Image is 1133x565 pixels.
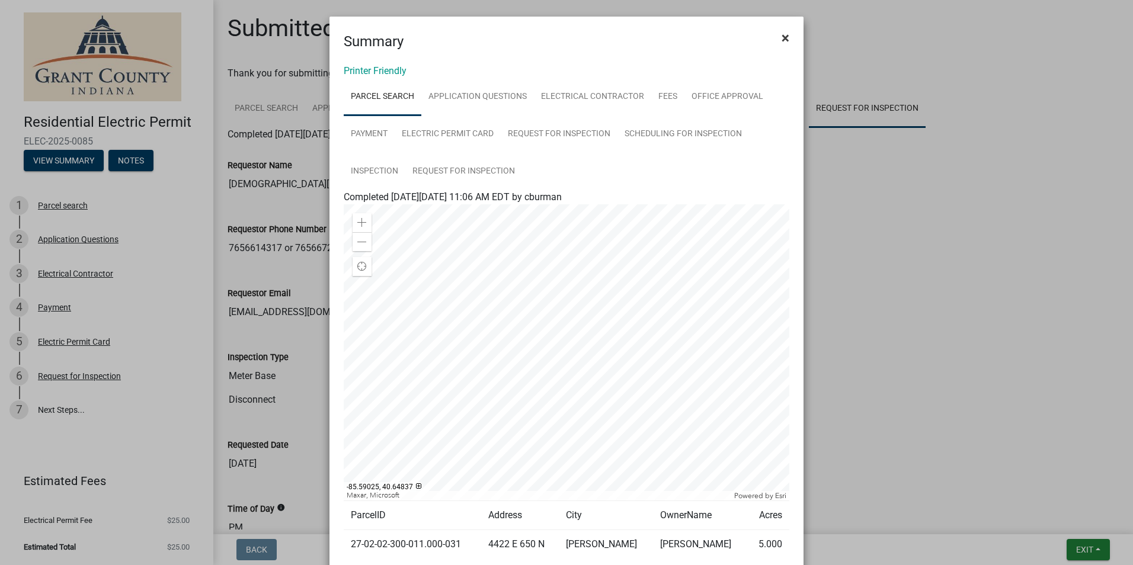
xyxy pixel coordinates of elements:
div: Find my location [353,257,372,276]
a: Electrical Contractor [534,78,651,116]
td: 4422 E 650 N [481,530,559,559]
a: Request for Inspection [405,153,522,191]
div: Zoom out [353,232,372,251]
td: [PERSON_NAME] [653,530,747,559]
a: Inspection [344,153,405,191]
div: Zoom in [353,213,372,232]
div: Maxar, Microsoft [344,491,731,500]
a: Printer Friendly [344,65,407,76]
td: ParcelID [344,501,481,530]
td: [PERSON_NAME] [559,530,653,559]
h4: Summary [344,31,404,52]
td: 5.000 [747,530,789,559]
td: City [559,501,653,530]
a: Office Approval [684,78,770,116]
a: Electric Permit Card [395,115,501,153]
a: Parcel search [344,78,421,116]
td: OwnerName [653,501,747,530]
td: 27-02-02-300-011.000-031 [344,530,481,559]
a: Esri [775,492,786,500]
a: Payment [344,115,395,153]
button: Close [772,21,799,54]
a: Scheduling for Inspection [617,115,749,153]
span: × [782,30,789,46]
div: Powered by [731,491,789,500]
a: Fees [651,78,684,116]
a: Application Questions [421,78,534,116]
span: Completed [DATE][DATE] 11:06 AM EDT by cburman [344,191,562,203]
td: Address [481,501,559,530]
a: Request for Inspection [501,115,617,153]
td: Acres [747,501,789,530]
